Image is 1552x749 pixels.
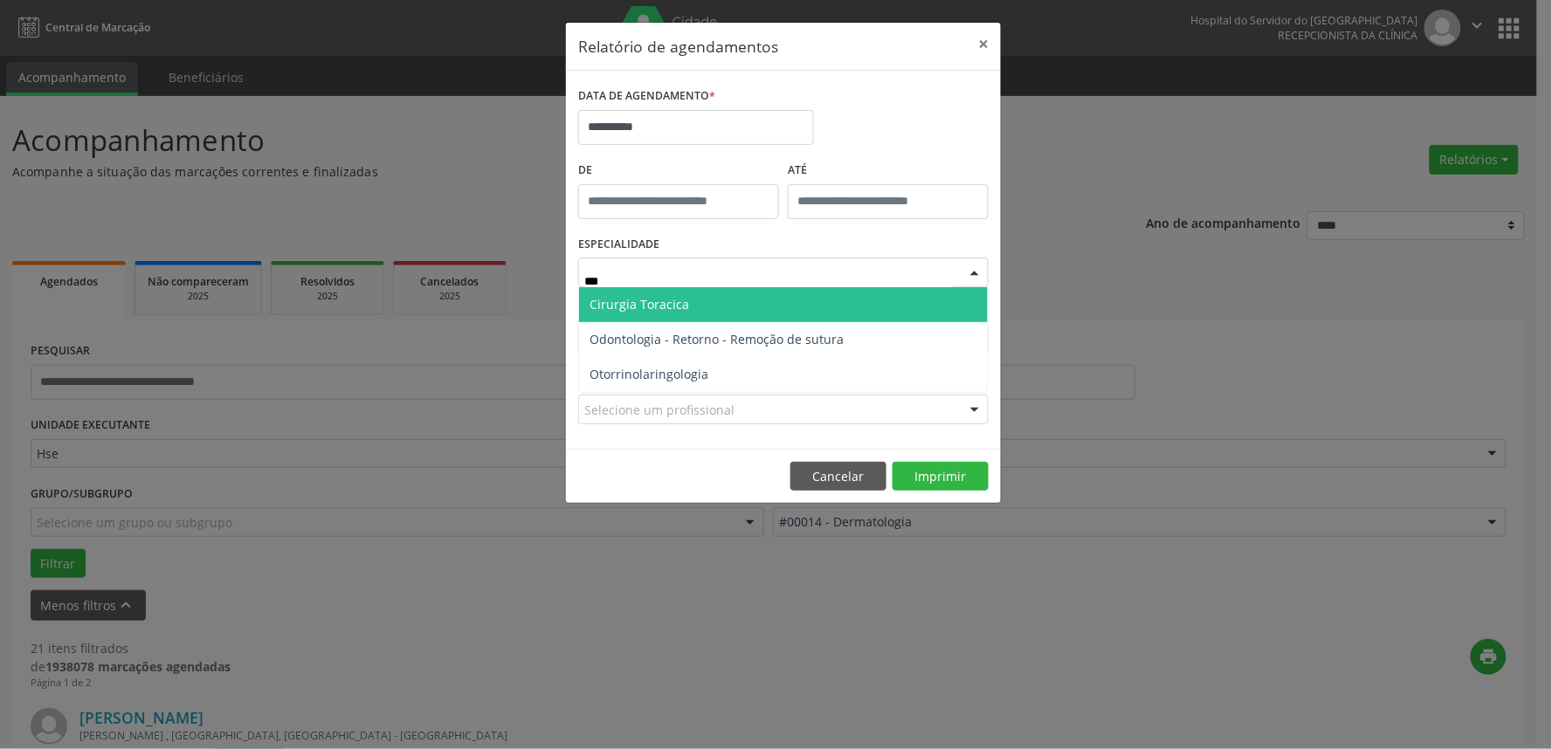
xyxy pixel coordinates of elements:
[966,23,1001,65] button: Close
[788,157,989,184] label: ATÉ
[578,35,778,58] h5: Relatório de agendamentos
[590,296,689,313] span: Cirurgia Toracica
[578,231,659,258] label: ESPECIALIDADE
[590,366,708,382] span: Otorrinolaringologia
[790,462,886,491] button: Cancelar
[590,331,844,347] span: Odontologia - Retorno - Remoção de sutura
[584,401,735,419] span: Selecione um profissional
[893,462,989,491] button: Imprimir
[578,83,715,110] label: DATA DE AGENDAMENTO
[578,157,779,184] label: De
